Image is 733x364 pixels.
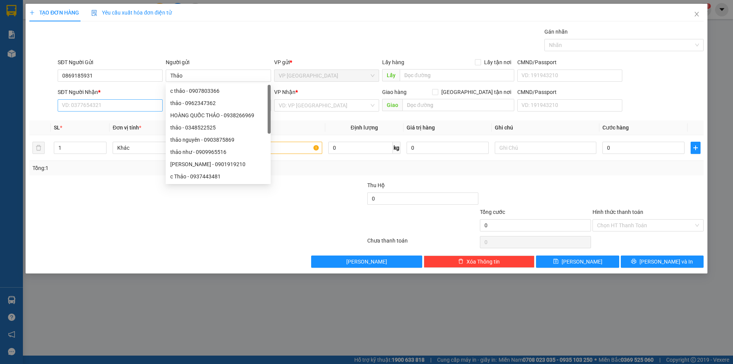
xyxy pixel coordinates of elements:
button: printer[PERSON_NAME] và In [621,256,704,268]
span: VP Nha Trang [279,70,375,81]
span: printer [631,259,636,265]
div: SĐT Người Gửi [58,58,163,66]
span: [PERSON_NAME] [562,257,602,266]
span: Giao [382,99,402,111]
input: 0 [407,142,489,154]
input: Dọc đường [402,99,514,111]
div: thảo - 0962347362 [170,99,266,107]
div: thảo nguyên - 0903875869 [166,134,271,146]
div: thảo - 0962347362 [166,97,271,109]
div: CMND/Passport [517,58,622,66]
input: Dọc đường [400,69,514,81]
button: [PERSON_NAME] [311,256,422,268]
span: Định lượng [351,125,378,131]
div: thảo - 0348522525 [166,121,271,134]
div: Người gửi [166,58,271,66]
span: [GEOGRAPHIC_DATA] tận nơi [438,88,514,96]
span: close [694,11,700,17]
span: Giao hàng [382,89,407,95]
span: [PERSON_NAME] [346,257,387,266]
div: c Thảo - 0937443481 [166,170,271,183]
span: save [553,259,559,265]
button: deleteXóa Thông tin [424,256,535,268]
div: HOÀNG QUỐC THẢO - 0938266969 [170,111,266,120]
div: VP gửi [274,58,379,66]
span: plus [691,145,700,151]
button: plus [691,142,701,154]
div: c thảo - 0907803366 [166,85,271,97]
div: thảo như - 0909965516 [166,146,271,158]
span: delete [458,259,463,265]
button: save[PERSON_NAME] [536,256,619,268]
span: Yêu cầu xuất hóa đơn điện tử [91,10,172,16]
span: SL [54,125,60,131]
span: Xóa Thông tin [467,257,500,266]
div: thảo - 0348522525 [170,123,266,132]
div: Minh Thảo - 0901919210 [166,158,271,170]
div: Chưa thanh toán [366,236,479,250]
span: Khác [117,142,210,154]
span: VP Nhận [274,89,295,95]
div: c thảo - 0907803366 [170,87,266,95]
span: Tổng cước [480,209,505,215]
span: Lấy tận nơi [481,58,514,66]
button: Close [686,4,707,25]
span: kg [393,142,400,154]
span: plus [29,10,35,15]
th: Ghi chú [492,120,599,135]
label: Hình thức thanh toán [593,209,643,215]
div: thảo nguyên - 0903875869 [170,136,266,144]
button: delete [32,142,45,154]
span: Thu Hộ [367,182,385,188]
div: c Thảo - 0937443481 [170,172,266,181]
span: Giá trị hàng [407,125,435,131]
input: Ghi Chú [495,142,596,154]
div: Tổng: 1 [32,164,283,172]
span: Cước hàng [602,125,629,131]
span: TẠO ĐƠN HÀNG [29,10,79,16]
div: CMND/Passport [517,88,622,96]
img: icon [91,10,97,16]
input: VD: Bàn, Ghế [220,142,322,154]
span: Đơn vị tính [113,125,141,131]
div: [PERSON_NAME] - 0901919210 [170,160,266,168]
div: HOÀNG QUỐC THẢO - 0938266969 [166,109,271,121]
label: Gán nhãn [544,29,568,35]
div: thảo như - 0909965516 [170,148,266,156]
span: Lấy [382,69,400,81]
div: SĐT Người Nhận [58,88,163,96]
span: [PERSON_NAME] và In [639,257,693,266]
span: Lấy hàng [382,59,404,65]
